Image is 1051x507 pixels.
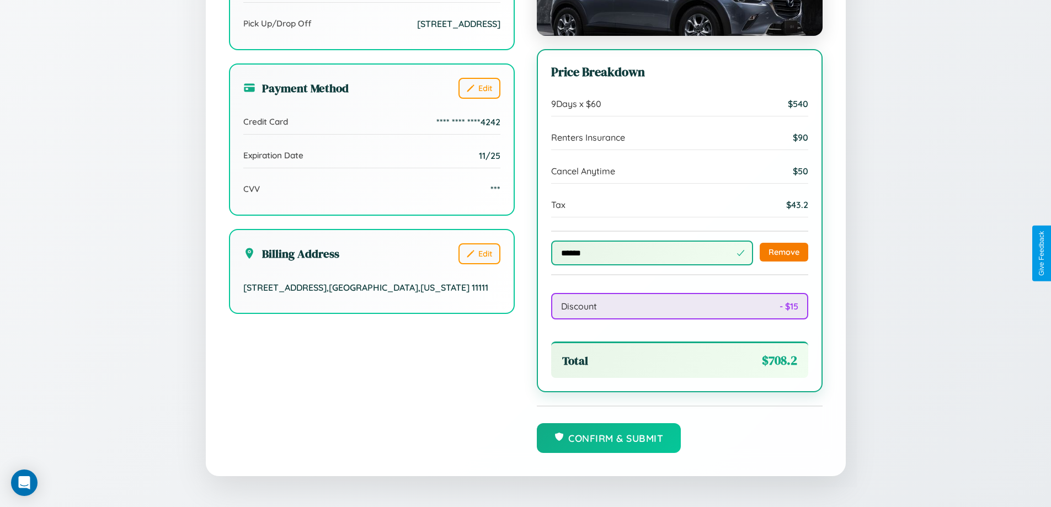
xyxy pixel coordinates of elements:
[243,246,339,261] h3: Billing Address
[551,63,808,81] h3: Price Breakdown
[479,150,500,161] span: 11/25
[793,166,808,177] span: $ 50
[780,301,798,312] span: - $ 15
[11,469,38,496] div: Open Intercom Messenger
[551,199,565,210] span: Tax
[243,80,349,96] h3: Payment Method
[788,98,808,109] span: $ 540
[760,243,808,261] button: Remove
[1038,231,1045,276] div: Give Feedback
[243,116,288,127] span: Credit Card
[458,243,500,264] button: Edit
[561,301,597,312] span: Discount
[793,132,808,143] span: $ 90
[243,150,303,161] span: Expiration Date
[243,184,260,194] span: CVV
[762,352,797,369] span: $ 708.2
[243,18,312,29] span: Pick Up/Drop Off
[551,132,625,143] span: Renters Insurance
[537,423,681,453] button: Confirm & Submit
[417,18,500,29] span: [STREET_ADDRESS]
[562,353,588,369] span: Total
[458,78,500,99] button: Edit
[243,282,488,293] span: [STREET_ADDRESS] , [GEOGRAPHIC_DATA] , [US_STATE] 11111
[551,166,615,177] span: Cancel Anytime
[551,98,601,109] span: 9 Days x $ 60
[786,199,808,210] span: $ 43.2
